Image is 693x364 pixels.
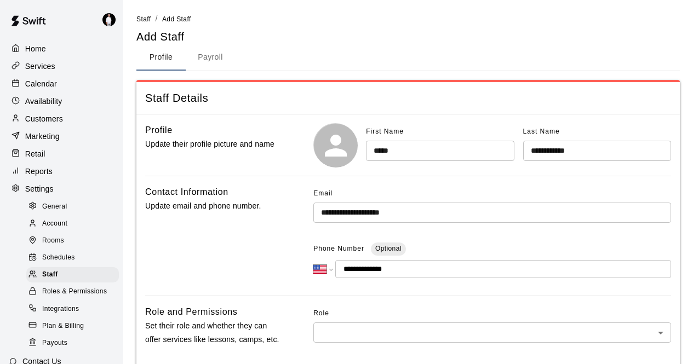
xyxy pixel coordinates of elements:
span: Email [313,185,333,203]
span: Last Name [523,128,560,135]
img: Travis Hamilton [102,13,116,26]
span: Payouts [42,338,67,349]
p: Services [25,61,55,72]
div: staff form tabs [136,44,680,71]
p: Availability [25,96,62,107]
span: Roles & Permissions [42,286,107,297]
a: Payouts [26,334,123,351]
span: First Name [366,128,404,135]
span: Add Staff [162,15,191,23]
a: Services [9,58,114,74]
a: Retail [9,146,114,162]
a: Account [26,215,123,232]
div: Plan & Billing [26,319,119,334]
span: Account [42,218,67,229]
a: Roles & Permissions [26,284,123,301]
p: Retail [25,148,45,159]
div: General [26,199,119,215]
h5: Add Staff [136,30,184,44]
a: Calendar [9,76,114,92]
a: Staff [136,14,151,23]
nav: breadcrumb [136,13,680,25]
div: Staff [26,267,119,282]
a: Rooms [26,233,123,250]
span: Phone Number [313,240,364,258]
div: Schedules [26,250,119,265]
a: Home [9,41,114,57]
span: Staff Details [145,91,671,106]
span: Rooms [42,235,64,246]
div: Payouts [26,336,119,351]
p: Customers [25,113,63,124]
span: Schedules [42,252,75,263]
button: Profile [136,44,186,71]
a: Integrations [26,301,123,317]
h6: Profile [145,123,173,137]
a: Staff [26,267,123,284]
p: Set their role and whether they can offer services like lessons, camps, etc. [145,319,282,346]
li: / [155,13,157,25]
a: Availability [9,93,114,109]
a: Plan & Billing [26,317,123,334]
h6: Role and Permissions [145,305,237,319]
a: Schedules [26,250,123,267]
div: Travis Hamilton [100,9,123,31]
a: Settings [9,181,114,197]
p: Update email and phone number. [145,199,282,213]
div: Rooms [26,233,119,249]
p: Reports [25,166,53,177]
a: Reports [9,163,114,180]
span: General [42,201,67,212]
span: Role [313,305,671,322]
span: Plan & Billing [42,321,84,332]
h6: Contact Information [145,185,228,199]
span: Staff [136,15,151,23]
div: Integrations [26,302,119,317]
span: Staff [42,269,58,280]
div: Roles & Permissions [26,284,119,299]
p: Home [25,43,46,54]
button: Payroll [186,44,235,71]
p: Update their profile picture and name [145,137,282,151]
div: Account [26,216,119,232]
p: Marketing [25,131,60,142]
span: Optional [375,245,402,252]
span: Integrations [42,304,79,315]
a: Customers [9,111,114,127]
p: Calendar [25,78,57,89]
a: Marketing [9,128,114,145]
p: Settings [25,183,54,194]
a: General [26,198,123,215]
